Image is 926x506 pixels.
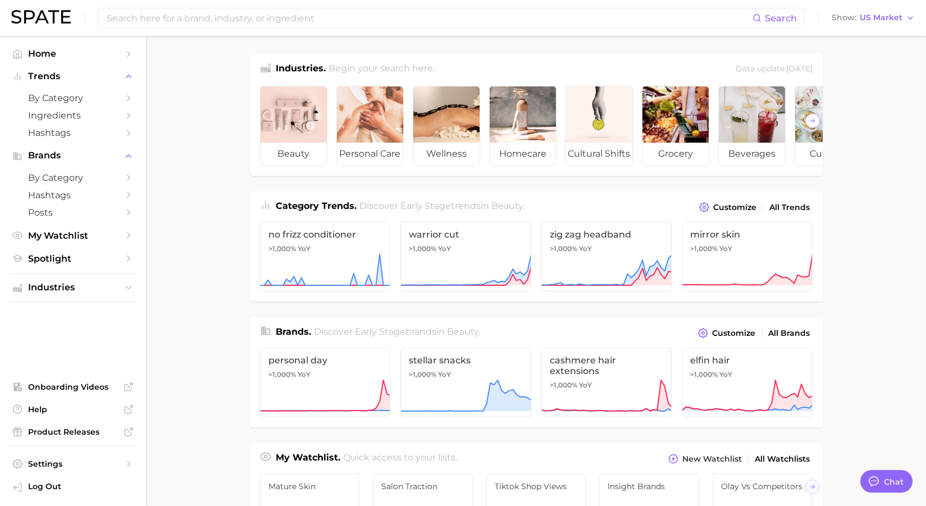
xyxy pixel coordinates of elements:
[409,229,523,240] span: warrior cut
[298,370,311,379] span: YoY
[9,250,137,267] a: Spotlight
[28,404,118,414] span: Help
[490,143,556,165] span: homecare
[28,230,118,241] span: My Watchlist
[9,147,137,164] button: Brands
[579,381,592,390] span: YoY
[400,348,531,417] a: stellar snacks>1,000% YoY
[276,451,340,467] h1: My Watchlist.
[268,229,382,240] span: no frizz conditioner
[28,71,118,81] span: Trends
[690,355,804,366] span: elfin hair
[9,45,137,62] a: Home
[9,423,137,440] a: Product Releases
[690,370,718,379] span: >1,000%
[9,379,137,395] a: Onboarding Videos
[28,282,118,293] span: Industries
[550,244,577,253] span: >1,000%
[712,329,755,338] span: Customize
[695,325,758,341] button: Customize
[28,382,118,392] span: Onboarding Videos
[752,452,813,467] a: All Watchlists
[106,8,752,28] input: Search here for a brand, industry, or ingredient
[765,13,797,24] span: Search
[541,348,672,417] a: cashmere hair extensions>1,000% YoY
[268,370,296,379] span: >1,000%
[767,200,813,215] a: All Trends
[9,89,137,107] a: by Category
[682,348,813,417] a: elfin hair>1,000% YoY
[9,124,137,142] a: Hashtags
[665,451,744,467] button: New Watchlist
[11,10,71,24] img: SPATE
[718,86,786,166] a: beverages
[28,93,118,103] span: by Category
[9,68,137,85] button: Trends
[336,86,404,166] a: personal care
[359,200,524,211] span: Discover Early Stage trends in .
[489,86,556,166] a: homecare
[642,143,709,165] span: grocery
[343,451,457,467] h2: Quick access to your lists.
[719,143,785,165] span: beverages
[438,244,451,253] span: YoY
[28,151,118,161] span: Brands
[28,110,118,121] span: Ingredients
[276,62,326,77] h1: Industries.
[642,86,709,166] a: grocery
[28,127,118,138] span: Hashtags
[768,329,810,338] span: All Brands
[438,370,451,379] span: YoY
[409,244,436,253] span: >1,000%
[28,48,118,59] span: Home
[9,227,137,244] a: My Watchlist
[713,203,756,212] span: Customize
[329,62,435,77] h2: Begin your search here.
[769,203,810,212] span: All Trends
[413,143,480,165] span: wellness
[795,143,861,165] span: culinary
[829,11,918,25] button: ShowUS Market
[550,381,577,389] span: >1,000%
[682,222,813,291] a: mirror skin>1,000% YoY
[566,143,632,165] span: cultural shifts
[550,229,664,240] span: zig zag headband
[409,355,523,366] span: stellar snacks
[860,15,902,21] span: US Market
[298,244,311,253] span: YoY
[682,454,742,464] span: New Watchlist
[755,454,810,464] span: All Watchlists
[9,401,137,418] a: Help
[28,427,118,437] span: Product Releases
[28,190,118,200] span: Hashtags
[260,86,327,166] a: beauty
[409,370,436,379] span: >1,000%
[260,348,391,417] a: personal day>1,000% YoY
[337,143,403,165] span: personal care
[550,355,664,376] span: cashmere hair extensions
[9,107,137,124] a: Ingredients
[268,244,296,253] span: >1,000%
[400,222,531,291] a: warrior cut>1,000% YoY
[28,172,118,183] span: by Category
[832,15,856,21] span: Show
[276,326,311,337] span: Brands .
[795,86,862,166] a: culinary
[9,204,137,221] a: Posts
[696,199,759,215] button: Customize
[268,355,382,366] span: personal day
[413,86,480,166] a: wellness
[579,244,592,253] span: YoY
[9,186,137,204] a: Hashtags
[276,200,357,211] span: Category Trends .
[719,370,732,379] span: YoY
[541,222,672,291] a: zig zag headband>1,000% YoY
[9,169,137,186] a: by Category
[261,143,327,165] span: beauty
[690,244,718,253] span: >1,000%
[314,326,480,337] span: Discover Early Stage brands in .
[28,207,118,218] span: Posts
[28,253,118,264] span: Spotlight
[491,200,523,211] span: beauty
[565,86,633,166] a: cultural shifts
